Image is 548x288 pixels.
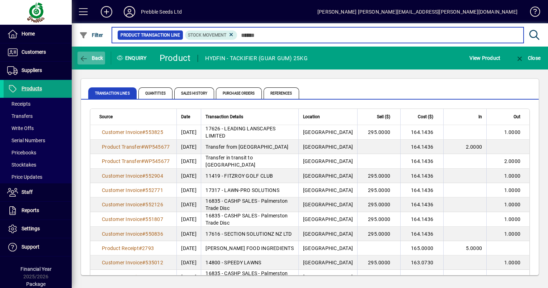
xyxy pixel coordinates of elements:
span: # [142,187,145,193]
mat-chip: Product Transaction Type: Stock movement [185,30,237,40]
a: Home [4,25,72,43]
td: 295.0000 [357,125,400,140]
td: [DATE] [176,241,201,255]
div: Location [303,113,353,121]
span: 552904 [145,173,163,179]
span: Transaction Lines [88,87,137,99]
span: Sell ($) [377,113,390,121]
div: Source [99,113,172,121]
span: 2.0000 [504,158,521,164]
span: Support [22,244,39,250]
span: 1.0000 [504,202,521,207]
a: Knowledge Base [525,1,539,25]
td: [DATE] [176,183,201,197]
td: [DATE] [176,270,201,284]
td: 295.0000 [357,212,400,227]
td: [PERSON_NAME] FOOD INGREDIENTS [201,241,298,255]
span: 553825 [145,129,163,135]
td: 163.0730 [400,255,443,270]
span: Product Transfer [102,158,141,164]
span: Package [26,281,46,287]
span: 1.0000 [504,260,521,265]
span: 535012 [145,260,163,265]
td: 164.1436 [400,227,443,241]
span: References [264,87,299,99]
span: [GEOGRAPHIC_DATA] [303,129,353,135]
a: Write Offs [4,122,72,134]
a: Customer Invoice#551807 [99,215,166,223]
span: WP545677 [144,158,170,164]
span: [GEOGRAPHIC_DATA] [303,144,353,150]
span: [GEOGRAPHIC_DATA] [303,245,353,251]
button: Filter [77,29,105,42]
td: [DATE] [176,212,201,227]
span: Customers [22,49,46,55]
span: 2.0000 [466,144,482,150]
span: Out [514,113,520,121]
span: Location [303,113,320,121]
span: Date [181,113,190,121]
a: Customer Invoice#535012 [99,259,166,267]
span: 2793 [142,245,154,251]
span: # [139,245,142,251]
a: Receipts [4,98,72,110]
span: 534832 [145,274,163,280]
span: 1.0000 [504,129,521,135]
div: [PERSON_NAME] [PERSON_NAME][EMAIL_ADDRESS][PERSON_NAME][DOMAIN_NAME] [317,6,518,18]
a: Customer Invoice#550836 [99,230,166,238]
div: HYDFIN - TACKIFIER (GUAR GUM) 25KG [205,53,308,64]
span: Suppliers [22,67,42,73]
a: Customer Invoice#534832 [99,273,166,281]
a: Transfers [4,110,72,122]
span: Stocktakes [7,162,36,168]
button: Add [95,5,118,18]
span: # [142,202,145,207]
span: Stock movement [188,33,226,38]
span: Back [79,55,103,61]
span: [GEOGRAPHIC_DATA] [303,202,353,207]
td: [DATE] [176,227,201,241]
span: # [142,216,145,222]
td: 164.1436 [400,169,443,183]
td: [DATE] [176,140,201,154]
span: Customer Invoice [102,202,142,207]
span: 552771 [145,187,163,193]
td: 295.0000 [357,227,400,241]
div: Sell ($) [362,113,397,121]
span: Source [99,113,113,121]
td: 164.1436 [400,183,443,197]
a: Customer Invoice#552771 [99,186,166,194]
span: Filter [79,32,103,38]
a: Suppliers [4,62,72,80]
td: 164.1436 [400,212,443,227]
div: Cost ($) [405,113,440,121]
span: Product Transaction Line [121,32,180,39]
td: Transfer in transit to [GEOGRAPHIC_DATA] [201,154,298,169]
span: Sales History [174,87,214,99]
span: Transaction Details [205,113,243,121]
span: Customer Invoice [102,129,142,135]
td: [DATE] [176,255,201,270]
td: 295.0000 [357,197,400,212]
span: Receipts [7,101,30,107]
span: [GEOGRAPHIC_DATA] [303,231,353,237]
a: Serial Numbers [4,134,72,147]
td: [DATE] [176,169,201,183]
div: Date [181,113,197,121]
span: # [142,274,145,280]
span: Products [22,86,42,91]
td: 11419 - FITZROY GOLF CLUB [201,169,298,183]
td: 16835 - CASHP SALES - Palmerston Trade Disc [201,197,298,212]
span: Home [22,31,35,37]
span: Customer Invoice [102,216,142,222]
span: Financial Year [20,266,52,272]
a: Customers [4,43,72,61]
span: # [141,158,144,164]
span: 1.0000 [504,173,521,179]
td: 295.0000 [357,270,400,284]
button: Close [514,52,542,64]
app-page-header-button: Close enquiry [508,52,548,64]
span: [GEOGRAPHIC_DATA] [303,158,353,164]
td: 14800 - SPEEDY LAWNS [201,255,298,270]
a: Customer Invoice#552904 [99,172,166,180]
